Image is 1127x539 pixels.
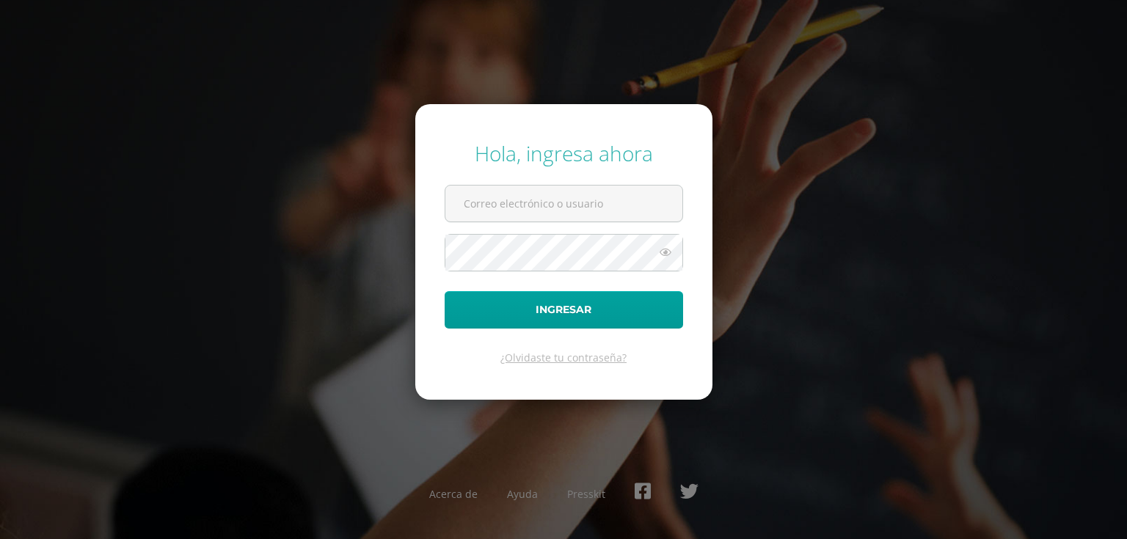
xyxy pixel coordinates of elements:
button: Ingresar [445,291,683,329]
a: Presskit [567,487,605,501]
div: Hola, ingresa ahora [445,139,683,167]
a: Ayuda [507,487,538,501]
a: Acerca de [429,487,478,501]
input: Correo electrónico o usuario [445,186,682,221]
a: ¿Olvidaste tu contraseña? [500,351,627,364]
